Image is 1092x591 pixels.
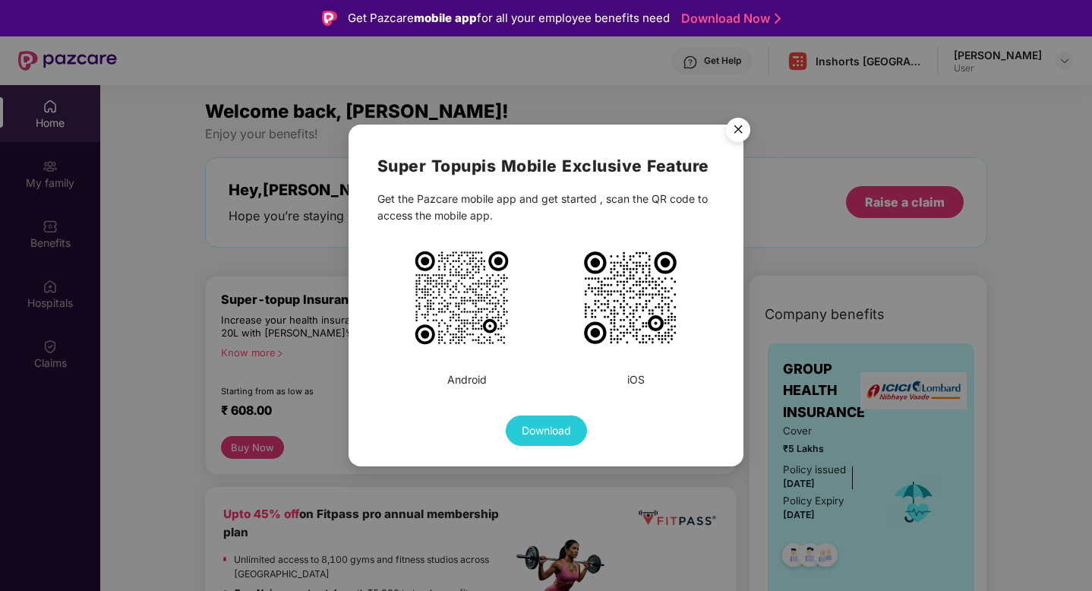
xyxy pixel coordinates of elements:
h2: Super Topup is Mobile Exclusive Feature [377,153,715,179]
span: Download [522,422,571,439]
div: iOS [627,371,645,388]
img: Stroke [775,11,781,27]
div: Get Pazcare for all your employee benefits need [348,9,670,27]
img: svg+xml;base64,PHN2ZyB4bWxucz0iaHR0cDovL3d3dy53My5vcmcvMjAwMC9zdmciIHdpZHRoPSI1NiIgaGVpZ2h0PSI1Ni... [717,111,759,153]
strong: mobile app [414,11,477,25]
div: Android [447,371,487,388]
div: Get the Pazcare mobile app and get started , scan the QR code to access the mobile app. [377,191,715,224]
a: Download Now [681,11,776,27]
img: Logo [322,11,337,26]
img: PiA8c3ZnIHdpZHRoPSIxMDE1IiBoZWlnaHQ9IjEwMTUiIHZpZXdCb3g9Ii0xIC0xIDM1IDM1IiB4bWxucz0iaHR0cDovL3d3d... [412,248,511,347]
img: PiA8c3ZnIHdpZHRoPSIxMDIzIiBoZWlnaHQ9IjEwMjMiIHZpZXdCb3g9Ii0xIC0xIDMxIDMxIiB4bWxucz0iaHR0cDovL3d3d... [581,248,680,347]
button: Close [717,110,758,151]
button: Download [506,416,587,446]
